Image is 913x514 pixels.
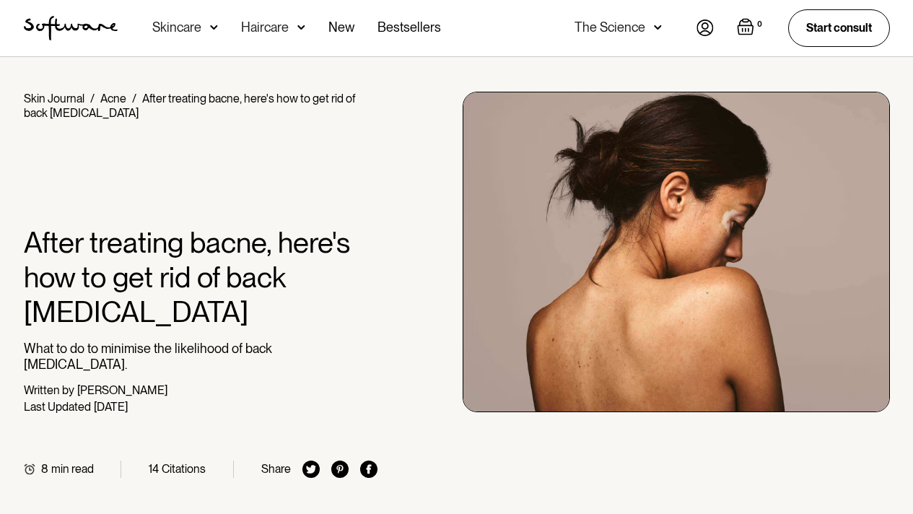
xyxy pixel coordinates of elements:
a: Start consult [788,9,890,46]
img: arrow down [297,20,305,35]
img: arrow down [210,20,218,35]
div: Written by [24,383,74,397]
div: Last Updated [24,400,91,414]
div: 14 [149,462,159,476]
div: After treating bacne, here's how to get rid of back [MEDICAL_DATA] [24,92,355,120]
a: home [24,16,118,40]
div: 8 [41,462,48,476]
div: Citations [162,462,206,476]
img: Software Logo [24,16,118,40]
a: Skin Journal [24,92,84,105]
div: [PERSON_NAME] [77,383,167,397]
img: pinterest icon [331,461,349,478]
p: What to do to minimise the likelihood of back [MEDICAL_DATA]. [24,341,378,372]
div: Skincare [152,20,201,35]
div: / [132,92,136,105]
div: / [90,92,95,105]
img: arrow down [654,20,662,35]
img: twitter icon [302,461,320,478]
h1: After treating bacne, here's how to get rid of back [MEDICAL_DATA] [24,225,378,329]
img: facebook icon [360,461,377,478]
div: 0 [754,18,765,31]
div: min read [51,462,94,476]
div: Haircare [241,20,289,35]
a: Acne [100,92,126,105]
div: [DATE] [94,400,128,414]
a: Open empty cart [737,18,765,38]
div: The Science [575,20,645,35]
div: Share [261,462,291,476]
